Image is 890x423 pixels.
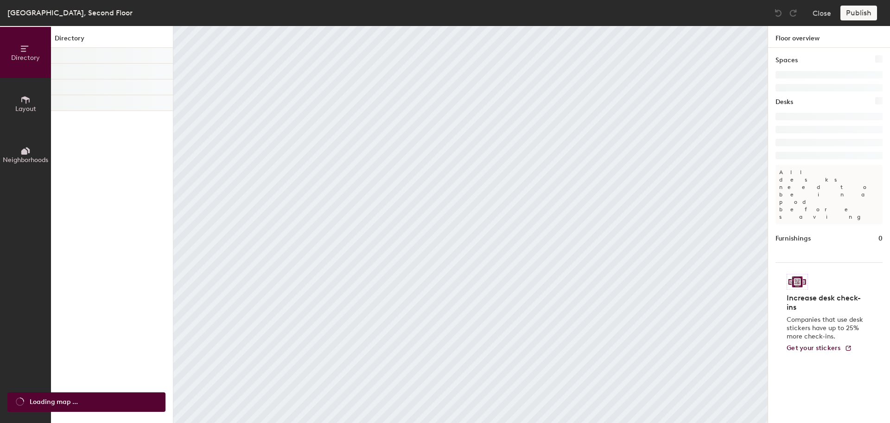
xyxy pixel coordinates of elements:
[51,33,173,48] h1: Directory
[787,274,808,290] img: Sticker logo
[776,165,883,224] p: All desks need to be in a pod before saving
[787,316,866,341] p: Companies that use desk stickers have up to 25% more check-ins.
[878,234,883,244] h1: 0
[768,26,890,48] h1: Floor overview
[11,54,40,62] span: Directory
[788,8,798,18] img: Redo
[173,26,768,423] canvas: Map
[776,55,798,65] h1: Spaces
[787,344,841,352] span: Get your stickers
[3,156,48,164] span: Neighborhoods
[776,97,793,107] h1: Desks
[813,6,831,20] button: Close
[774,8,783,18] img: Undo
[787,293,866,312] h4: Increase desk check-ins
[15,105,36,113] span: Layout
[7,7,133,19] div: [GEOGRAPHIC_DATA], Second Floor
[787,345,852,352] a: Get your stickers
[30,397,78,407] span: Loading map ...
[776,234,811,244] h1: Furnishings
